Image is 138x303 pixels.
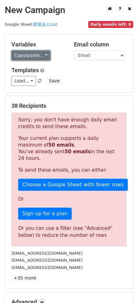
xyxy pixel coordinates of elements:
p: Or [18,196,120,203]
h5: Variables [11,41,64,48]
a: Copy/paste... [11,51,50,60]
small: [EMAIL_ADDRESS][DOMAIN_NAME] [11,251,83,256]
h5: Email column [74,41,127,48]
small: [EMAIL_ADDRESS][DOMAIN_NAME] [11,265,83,270]
a: 群发达人List [33,22,57,27]
span: Daily emails left: 0 [88,21,133,28]
p: To send these emails, you can either: [18,167,120,174]
strong: 50 emails [48,142,74,148]
small: [EMAIL_ADDRESS][DOMAIN_NAME] [11,258,83,263]
strong: 50 emails [65,149,91,155]
a: Daily emails left: 0 [88,22,133,27]
small: Google Sheet: [5,22,57,27]
a: Choose a Google Sheet with fewer rows [18,179,128,191]
a: Templates [11,67,39,73]
div: Or you can use a filter (see "Advanced" below) to reduce the number of rows [18,225,120,239]
a: Sign up for a plan [18,208,72,220]
h5: 38 Recipients [11,102,127,109]
a: +35 more [11,274,38,282]
p: Sorry, you don't have enough daily email credits to send these emails. [18,117,120,130]
h2: New Campaign [5,5,133,16]
a: Load... [11,76,36,86]
p: Your current plan supports a daily maximum of . You've already sent in the last 24 hours. [18,135,120,162]
iframe: Chat Widget [106,272,138,303]
button: Save [46,76,62,86]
